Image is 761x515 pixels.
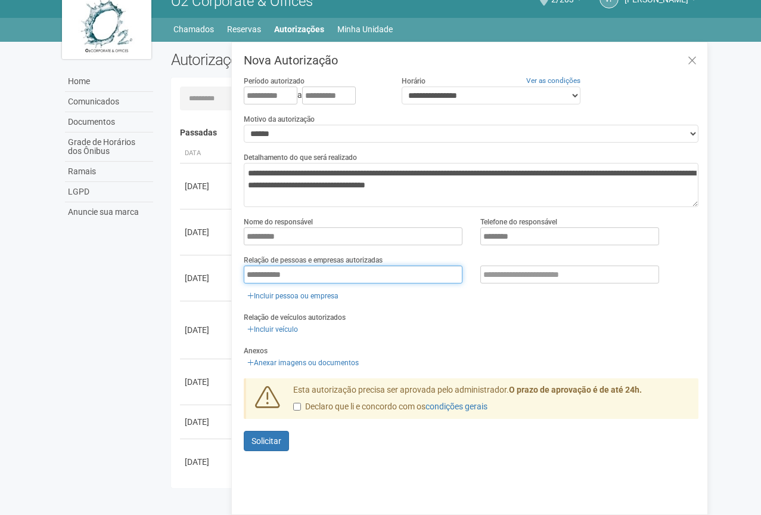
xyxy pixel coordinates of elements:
[284,384,699,419] div: Esta autorização precisa ser aprovada pelo administrador.
[337,21,393,38] a: Minha Unidade
[244,87,383,104] div: a
[244,76,305,87] label: Período autorizado
[293,401,487,413] label: Declaro que li e concordo com os
[185,376,229,388] div: [DATE]
[244,255,383,266] label: Relação de pessoas e empresas autorizadas
[509,385,642,394] strong: O prazo de aprovação é de até 24h.
[425,402,487,411] a: condições gerais
[185,180,229,192] div: [DATE]
[274,21,324,38] a: Autorizações
[244,431,289,451] button: Solicitar
[251,436,281,446] span: Solicitar
[65,72,153,92] a: Home
[293,403,301,411] input: Declaro que li e concordo com oscondições gerais
[244,356,362,369] a: Anexar imagens ou documentos
[185,226,229,238] div: [DATE]
[173,21,214,38] a: Chamados
[244,152,357,163] label: Detalhamento do que será realizado
[65,202,153,222] a: Anuncie sua marca
[185,272,229,284] div: [DATE]
[185,416,229,428] div: [DATE]
[65,162,153,182] a: Ramais
[180,144,234,164] th: Data
[244,323,302,336] a: Incluir veículo
[227,21,261,38] a: Reservas
[65,92,153,112] a: Comunicados
[65,182,153,202] a: LGPD
[244,54,698,66] h3: Nova Autorização
[244,289,342,303] a: Incluir pessoa ou empresa
[402,76,425,87] label: Horário
[180,128,691,137] h4: Passadas
[244,346,268,356] label: Anexos
[65,132,153,162] a: Grade de Horários dos Ônibus
[244,217,313,227] label: Nome do responsável
[65,112,153,132] a: Documentos
[244,312,346,323] label: Relação de veículos autorizados
[185,324,229,336] div: [DATE]
[480,217,557,227] label: Telefone do responsável
[171,51,426,69] h2: Autorizações
[185,456,229,468] div: [DATE]
[526,76,580,85] a: Ver as condições
[244,114,315,125] label: Motivo da autorização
